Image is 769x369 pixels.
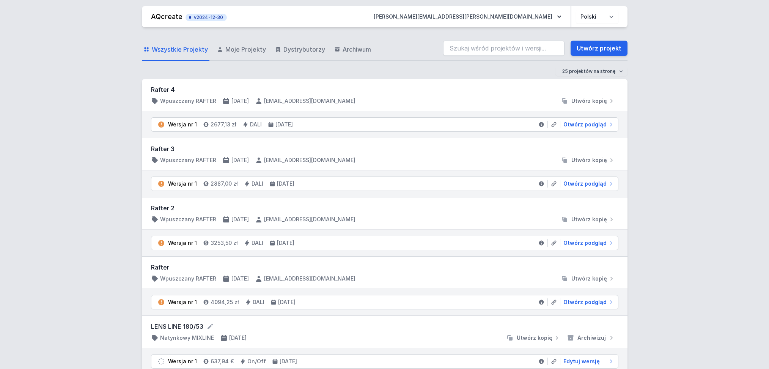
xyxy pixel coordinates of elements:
[563,298,607,306] span: Otwórz podgląd
[231,216,249,223] h4: [DATE]
[558,216,618,223] button: Utwórz kopię
[571,97,607,105] span: Utwórz kopię
[151,85,618,94] h3: Rafter 4
[206,323,214,330] button: Edytuj nazwę projektu
[231,275,249,282] h4: [DATE]
[560,180,615,188] a: Otwórz podgląd
[333,39,373,61] a: Archiwum
[160,156,216,164] h4: Wpuszczany RAFTER
[160,216,216,223] h4: Wpuszczany RAFTER
[189,14,223,20] span: v2024-12-30
[247,358,266,365] h4: On/Off
[280,358,297,365] h4: [DATE]
[560,239,615,247] a: Otwórz podgląd
[576,10,618,24] select: Wybierz język
[231,156,249,164] h4: [DATE]
[186,12,227,21] button: v2024-12-30
[252,180,263,188] h4: DALI
[253,298,264,306] h4: DALI
[152,45,208,54] span: Wszystkie Projekty
[225,45,266,54] span: Moje Projekty
[168,121,197,128] div: Wersja nr 1
[231,97,249,105] h4: [DATE]
[558,97,618,105] button: Utwórz kopię
[560,358,615,365] a: Edytuj wersję
[264,97,355,105] h4: [EMAIL_ADDRESS][DOMAIN_NAME]
[160,97,216,105] h4: Wpuszczany RAFTER
[558,156,618,164] button: Utwórz kopię
[577,334,606,342] span: Archiwizuj
[157,358,165,365] img: draft.svg
[277,180,294,188] h4: [DATE]
[571,41,627,56] a: Utwórz projekt
[160,334,214,342] h4: Natynkowy MIXLINE
[151,263,618,272] h3: Rafter
[229,334,247,342] h4: [DATE]
[142,39,209,61] a: Wszystkie Projekty
[283,45,325,54] span: Dystrybutorzy
[563,358,600,365] span: Edytuj wersję
[277,239,294,247] h4: [DATE]
[443,41,565,56] input: Szukaj wśród projektów i wersji...
[571,275,607,282] span: Utwórz kopię
[211,298,239,306] h4: 4094,25 zł
[264,275,355,282] h4: [EMAIL_ADDRESS][DOMAIN_NAME]
[558,275,618,282] button: Utwórz kopię
[278,298,296,306] h4: [DATE]
[264,156,355,164] h4: [EMAIL_ADDRESS][DOMAIN_NAME]
[151,203,618,213] h3: Rafter 2
[564,334,618,342] button: Archiwizuj
[168,239,197,247] div: Wersja nr 1
[215,39,267,61] a: Moje Projekty
[168,298,197,306] div: Wersja nr 1
[517,334,552,342] span: Utwórz kopię
[160,275,216,282] h4: Wpuszczany RAFTER
[168,180,197,188] div: Wersja nr 1
[211,180,238,188] h4: 2887,00 zł
[252,239,263,247] h4: DALI
[571,216,607,223] span: Utwórz kopię
[151,144,618,153] h3: Rafter 3
[211,239,238,247] h4: 3253,50 zł
[264,216,355,223] h4: [EMAIL_ADDRESS][DOMAIN_NAME]
[503,334,564,342] button: Utwórz kopię
[211,358,234,365] h4: 637,94 €
[563,121,607,128] span: Otwórz podgląd
[151,322,618,331] form: LENS LINE 180/53
[168,358,197,365] div: Wersja nr 1
[560,298,615,306] a: Otwórz podgląd
[275,121,293,128] h4: [DATE]
[563,180,607,188] span: Otwórz podgląd
[211,121,236,128] h4: 2677,13 zł
[563,239,607,247] span: Otwórz podgląd
[274,39,327,61] a: Dystrybutorzy
[250,121,262,128] h4: DALI
[151,13,182,20] a: AQcreate
[368,10,568,24] button: [PERSON_NAME][EMAIL_ADDRESS][PERSON_NAME][DOMAIN_NAME]
[571,156,607,164] span: Utwórz kopię
[560,121,615,128] a: Otwórz podgląd
[343,45,371,54] span: Archiwum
